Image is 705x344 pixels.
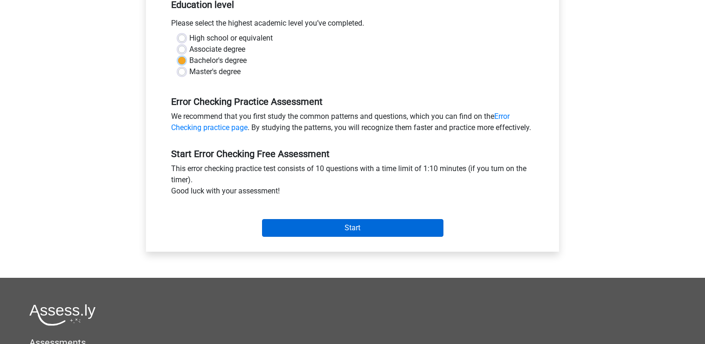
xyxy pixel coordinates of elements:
[164,18,541,33] div: Please select the highest academic level you’ve completed.
[189,44,245,55] label: Associate degree
[171,96,534,107] h5: Error Checking Practice Assessment
[29,304,96,326] img: Assessly logo
[171,148,534,159] h5: Start Error Checking Free Assessment
[164,163,541,200] div: This error checking practice test consists of 10 questions with a time limit of 1:10 minutes (if ...
[189,33,273,44] label: High school or equivalent
[262,219,443,237] input: Start
[189,66,241,77] label: Master's degree
[164,111,541,137] div: We recommend that you first study the common patterns and questions, which you can find on the . ...
[189,55,247,66] label: Bachelor's degree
